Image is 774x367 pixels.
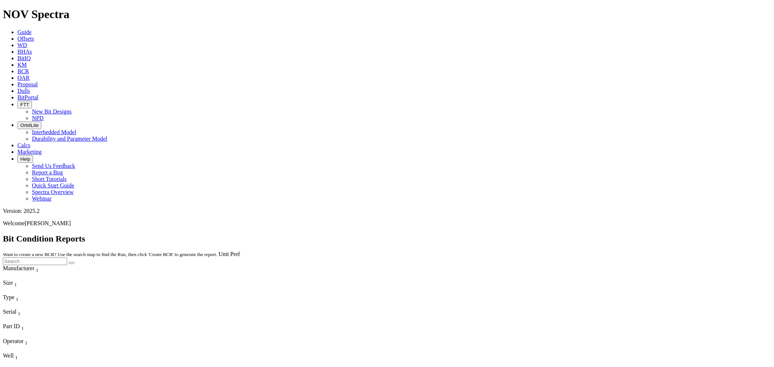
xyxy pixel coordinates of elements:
h1: NOV Spectra [3,8,771,21]
div: Column Menu [3,273,79,280]
div: Sort None [3,338,79,352]
a: BitPortal [17,94,38,100]
div: Serial Sort None [3,309,80,317]
div: Sort None [3,352,79,367]
div: Column Menu [3,346,79,352]
span: Help [20,156,30,162]
span: [PERSON_NAME] [25,220,71,226]
div: Size Sort None [3,280,29,288]
a: Interbedded Model [32,129,76,135]
p: Welcome [3,220,771,227]
button: OrbitLite [17,121,41,129]
div: Well Sort None [3,352,79,360]
a: Spectra Overview [32,189,74,195]
span: Manufacturer [3,265,34,271]
div: Sort None [3,280,29,294]
h2: Bit Condition Reports [3,234,771,244]
a: Quick Start Guide [32,182,74,189]
a: Short Tutorials [32,176,67,182]
div: Sort None [3,309,80,323]
a: Dulls [17,88,30,94]
div: Sort None [3,294,80,309]
span: Serial [3,309,16,315]
span: Size [3,280,13,286]
span: FTT [20,102,29,107]
div: Part ID Sort None [3,323,36,331]
div: Column Menu [3,302,80,309]
sub: 1 [15,282,17,287]
span: Sort None [15,280,17,286]
a: Marketing [17,149,42,155]
a: Webinar [32,195,52,202]
span: OrbitLite [20,123,38,128]
a: Offsets [17,36,34,42]
a: Report a Bug [32,169,63,176]
a: BCR [17,68,29,74]
a: BHAs [17,49,32,55]
div: Column Menu [3,288,29,294]
button: Help [17,155,33,163]
span: Sort None [18,309,20,315]
div: Column Menu [3,317,80,323]
div: Version: 2025.2 [3,208,771,214]
div: Operator Sort None [3,338,79,346]
a: Calcs [17,142,30,148]
span: Sort None [36,265,38,271]
div: Manufacturer Sort None [3,265,79,273]
sub: 1 [15,355,18,360]
span: Sort None [25,338,28,344]
div: Column Menu [3,331,36,338]
a: Guide [17,29,32,35]
span: Type [3,294,15,300]
a: KM [17,62,27,68]
input: Search [3,257,67,265]
div: Column Menu [3,360,79,367]
a: New Bit Designs [32,108,71,115]
span: Part ID [3,323,20,329]
a: OAR [17,75,30,81]
span: Sort None [16,294,19,300]
button: FTT [17,101,32,108]
span: Well [3,352,14,359]
div: Sort None [3,323,36,338]
sub: 1 [16,296,19,302]
sub: 1 [36,267,38,273]
a: Proposal [17,81,38,87]
a: Send Us Feedback [32,163,75,169]
span: Operator [3,338,24,344]
sub: 1 [21,326,24,331]
small: Want to create a new BCR? Use the search map to find the Run, then click 'Create BCR' to generate... [3,252,217,257]
a: NPD [32,115,44,121]
span: Sort None [21,323,24,329]
a: Unit Pref [218,251,240,257]
span: Sort None [15,352,18,359]
div: Type Sort None [3,294,80,302]
a: BitIQ [17,55,30,61]
a: WD [17,42,27,48]
a: Durability and Parameter Model [32,136,107,142]
div: Sort None [3,265,79,280]
sub: 1 [18,311,20,316]
sub: 1 [25,340,28,346]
